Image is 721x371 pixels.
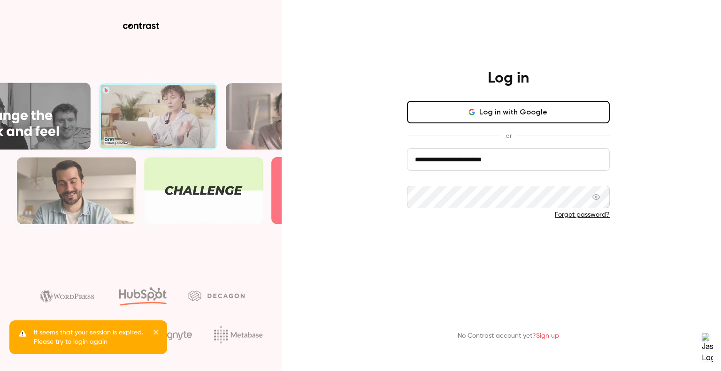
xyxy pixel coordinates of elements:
p: No Contrast account yet? [458,331,559,341]
span: or [501,131,516,141]
button: Log in [407,235,610,257]
button: close [153,328,160,339]
h4: Log in [488,69,529,88]
a: Forgot password? [555,212,610,218]
img: decagon [188,290,245,301]
p: It seems that your session is expired. Please try to login again [34,328,146,347]
button: Log in with Google [407,101,610,123]
a: Sign up [536,333,559,339]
